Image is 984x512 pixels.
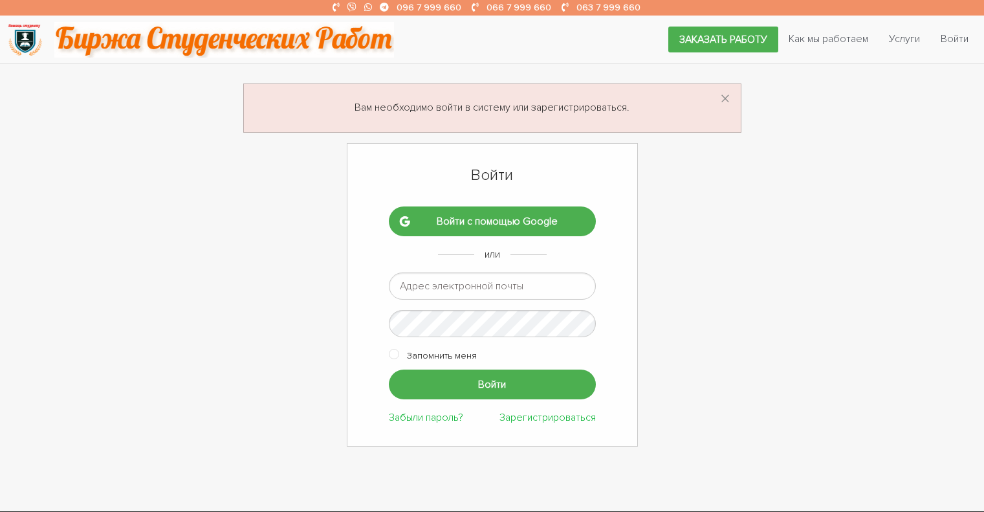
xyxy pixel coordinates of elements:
button: Dismiss alert [720,89,730,110]
a: Как мы работаем [778,27,879,51]
a: Зарегистрироваться [499,411,596,424]
a: Услуги [879,27,930,51]
p: Вам необходимо войти в систему или зарегистрироваться. [259,100,725,117]
span: × [720,87,730,112]
a: Войти [930,27,979,51]
span: или [485,248,500,261]
img: motto-2ce64da2796df845c65ce8f9480b9c9d679903764b3ca6da4b6de107518df0fe.gif [54,22,394,58]
input: Войти [389,370,596,399]
a: 066 7 999 660 [487,2,551,13]
span: Войти с помощью Google [410,216,585,227]
a: 063 7 999 660 [576,2,640,13]
label: Запомнить меня [407,348,477,364]
a: Забыли пароль? [389,411,463,424]
a: Заказать работу [668,27,778,52]
a: 096 7 999 660 [397,2,461,13]
input: Адрес электронной почты [389,273,596,300]
img: logo-135dea9cf721667cc4ddb0c1795e3ba8b7f362e3d0c04e2cc90b931989920324.png [7,22,43,58]
h1: Войти [389,164,596,186]
a: Войти с помощью Google [389,206,596,236]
